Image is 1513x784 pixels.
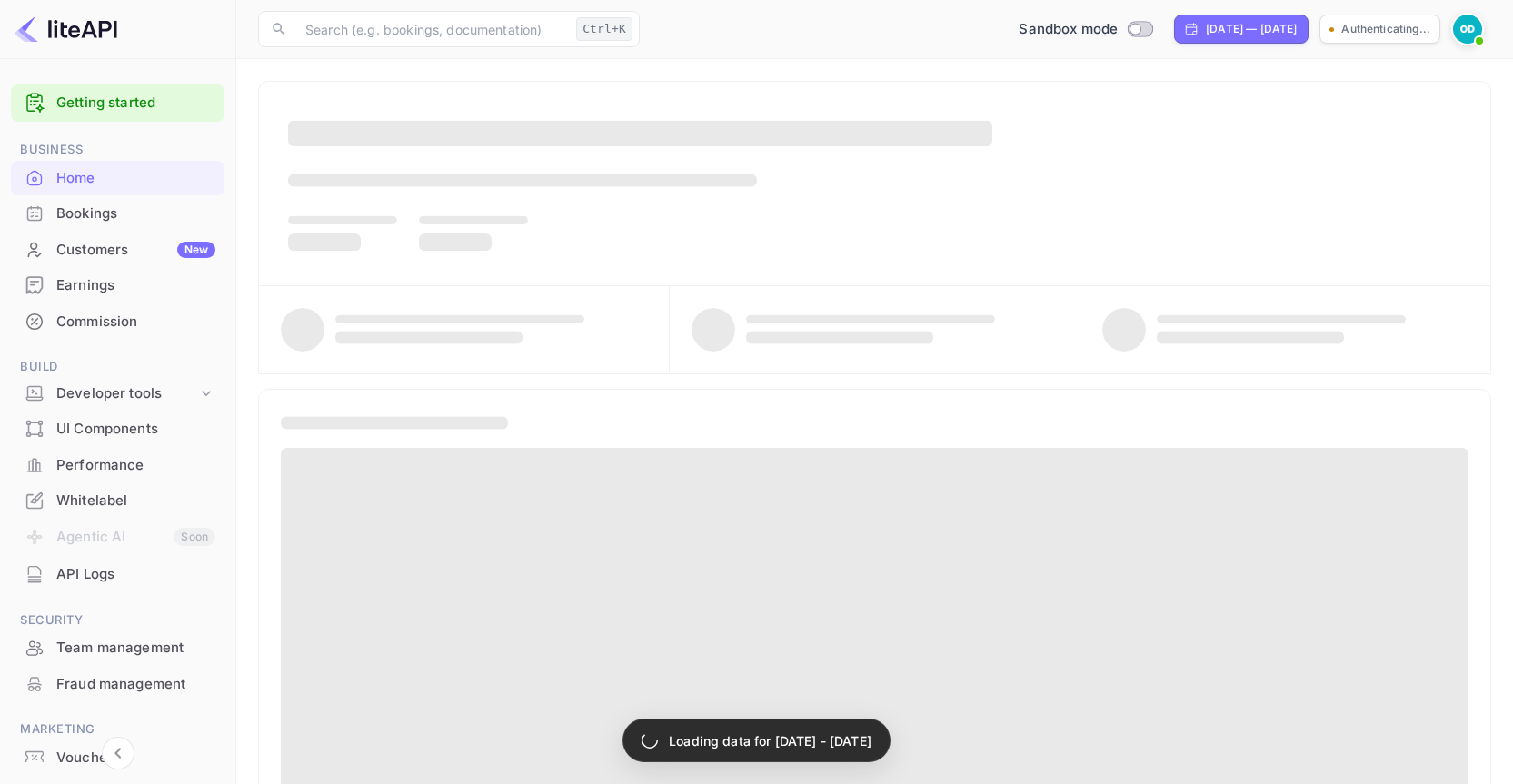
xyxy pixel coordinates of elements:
[11,304,224,338] a: Commission
[11,140,224,160] span: Business
[56,564,215,585] div: API Logs
[1011,19,1160,40] div: Switch to Production mode
[11,667,224,700] a: Fraud management
[11,667,224,702] div: Fraud management
[56,203,215,224] div: Bookings
[11,357,224,377] span: Build
[1206,21,1297,37] div: [DATE] — [DATE]
[11,610,224,630] span: Security
[11,557,224,590] a: API Logs
[11,483,224,517] a: Whitelabel
[11,268,224,302] a: Earnings
[11,448,224,481] a: Performance
[56,638,215,659] div: Team management
[11,233,224,266] a: CustomersNew
[56,491,215,511] div: Whitelabel
[11,161,224,196] div: Home
[56,455,215,476] div: Performance
[56,275,215,296] div: Earnings
[11,84,224,122] div: Getting started
[56,240,215,261] div: Customers
[11,740,224,776] div: Vouchers
[11,719,224,739] span: Marketing
[1341,21,1430,37] p: Authenticating...
[11,630,224,666] div: Team management
[11,630,224,664] a: Team management
[11,740,224,774] a: Vouchers
[11,196,224,232] div: Bookings
[56,674,215,695] div: Fraud management
[56,383,197,404] div: Developer tools
[576,17,632,41] div: Ctrl+K
[1453,15,1482,44] img: OpenmindProjects Dev
[11,268,224,303] div: Earnings
[15,15,117,44] img: LiteAPI logo
[11,196,224,230] a: Bookings
[11,483,224,519] div: Whitelabel
[11,412,224,445] a: UI Components
[102,737,134,769] button: Collapse navigation
[56,93,215,114] a: Getting started
[11,378,224,410] div: Developer tools
[56,168,215,189] div: Home
[669,731,871,750] p: Loading data for [DATE] - [DATE]
[11,304,224,340] div: Commission
[11,448,224,483] div: Performance
[56,419,215,440] div: UI Components
[56,748,215,769] div: Vouchers
[11,412,224,447] div: UI Components
[11,161,224,194] a: Home
[11,557,224,592] div: API Logs
[11,233,224,268] div: CustomersNew
[56,312,215,332] div: Commission
[294,11,569,47] input: Search (e.g. bookings, documentation)
[1019,19,1118,40] span: Sandbox mode
[1174,15,1309,44] div: Click to change the date range period
[177,242,215,258] div: New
